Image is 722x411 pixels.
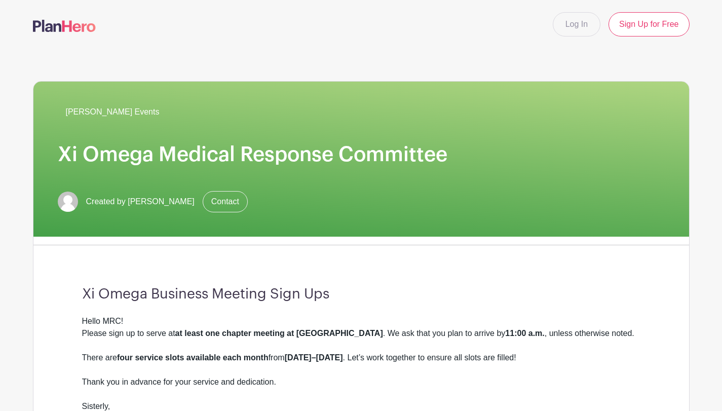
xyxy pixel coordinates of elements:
[58,192,78,212] img: default-ce2991bfa6775e67f084385cd625a349d9dcbb7a52a09fb2fda1e96e2d18dcdb.png
[82,286,640,303] h3: Xi Omega Business Meeting Sign Ups
[117,353,269,362] strong: four service slots available each month
[175,329,383,338] strong: at least one chapter meeting at [GEOGRAPHIC_DATA]
[203,191,248,212] a: Contact
[58,142,665,167] h1: Xi Omega Medical Response Committee
[609,12,689,36] a: Sign Up for Free
[82,376,640,400] div: Thank you in advance for your service and dedication.
[505,329,544,338] strong: 11:00 a.m.
[33,20,96,32] img: logo-507f7623f17ff9eddc593b1ce0a138ce2505c220e1c5a4e2b4648c50719b7d32.svg
[82,352,640,376] div: There are from . Let’s work together to ensure all slots are filled!
[553,12,600,36] a: Log In
[82,315,640,352] div: Hello MRC! Please sign up to serve at . We ask that you plan to arrive by , unless otherwise noted.
[285,353,343,362] strong: [DATE]–[DATE]
[86,196,195,208] span: Created by [PERSON_NAME]
[66,106,160,118] span: [PERSON_NAME] Events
